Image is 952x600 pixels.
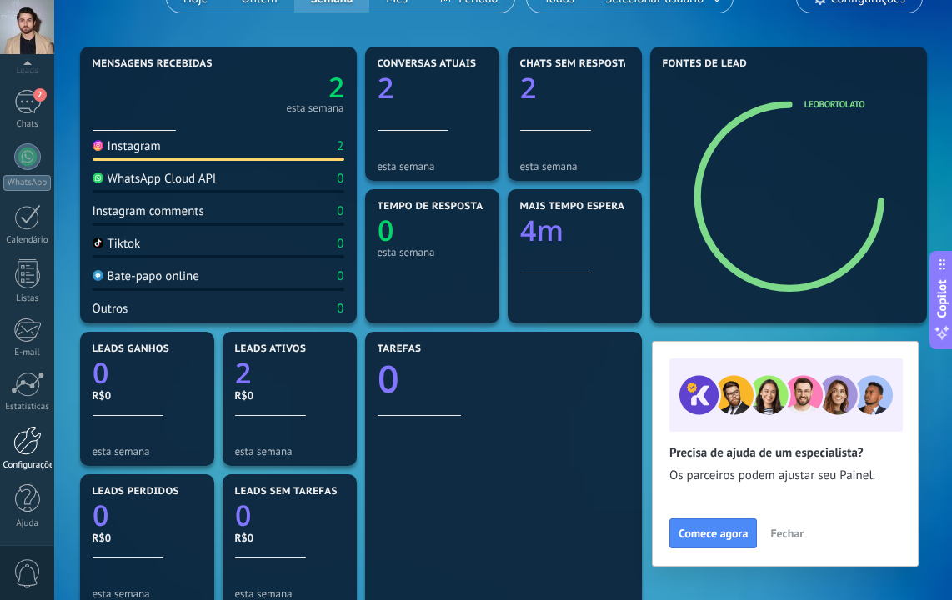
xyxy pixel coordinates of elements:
div: Instagram [93,138,161,154]
div: R$0 [93,531,202,545]
a: leobortolato [804,98,864,111]
div: Instagram comments [93,203,204,219]
span: Leads ganhos [93,343,170,355]
div: esta semana [520,160,629,172]
span: Leads perdidos [93,486,179,497]
div: 0 [337,203,343,219]
a: 0 [378,353,629,404]
span: Mais tempo esperando [520,201,648,212]
div: R$0 [93,388,202,402]
text: 2 [378,68,393,107]
div: Outros [93,301,128,317]
div: WhatsApp [3,175,51,191]
button: Comece agora [669,518,757,548]
div: Listas [3,293,52,304]
span: Os parceiros podem ajustar seu Painel. [669,467,901,484]
span: Mensagens recebidas [93,58,213,70]
img: WhatsApp Cloud API [93,172,103,183]
div: 0 [337,301,343,317]
text: 4m [520,211,564,249]
div: Ajuda [3,518,52,529]
text: 0 [93,353,108,392]
h2: Precisa de ajuda de um especialista? [669,445,901,461]
div: esta semana [93,587,202,600]
text: 0 [235,496,251,534]
span: Copilot [934,280,950,318]
img: Bate-papo online [93,270,103,281]
a: 4m [520,211,629,249]
text: 0 [378,211,393,249]
img: Tiktok [93,237,103,248]
div: E-mail [3,347,52,358]
text: 0 [93,496,108,534]
div: Configurações [3,460,52,471]
span: Fontes de lead [663,58,748,70]
img: Instagram [93,140,103,151]
div: Tiktok [93,236,141,252]
a: 2 [218,68,344,106]
div: 2 [337,138,343,154]
text: 2 [328,68,344,106]
span: Leads ativos [235,343,307,355]
button: Fechar [763,521,811,546]
div: Bate-papo online [93,268,199,284]
div: 0 [337,236,343,252]
text: 2 [520,68,536,107]
div: 0 [337,171,343,187]
span: Comece agora [679,527,748,539]
div: Chats [3,119,52,130]
text: 2 [235,353,251,392]
div: esta semana [235,445,344,457]
div: 0 [337,268,343,284]
div: esta semana [286,104,343,112]
a: 0 [93,496,202,534]
text: 0 [378,353,399,404]
div: Estatísticas [3,402,52,412]
span: Fechar [770,527,804,539]
div: esta semana [93,445,202,457]
div: esta semana [378,246,487,258]
span: 2 [33,88,47,102]
div: Calendário [3,235,52,246]
span: Tarefas [378,343,422,355]
span: Leads sem tarefas [235,486,338,497]
a: 0 [235,496,344,534]
div: WhatsApp Cloud API [93,171,217,187]
span: Tempo de resposta [378,201,484,212]
div: esta semana [235,587,344,600]
div: R$0 [235,388,344,402]
span: Chats sem respostas [520,58,637,70]
div: R$0 [235,531,344,545]
a: 2 [235,353,344,392]
div: esta semana [378,160,487,172]
a: 0 [93,353,202,392]
span: Conversas atuais [378,58,477,70]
